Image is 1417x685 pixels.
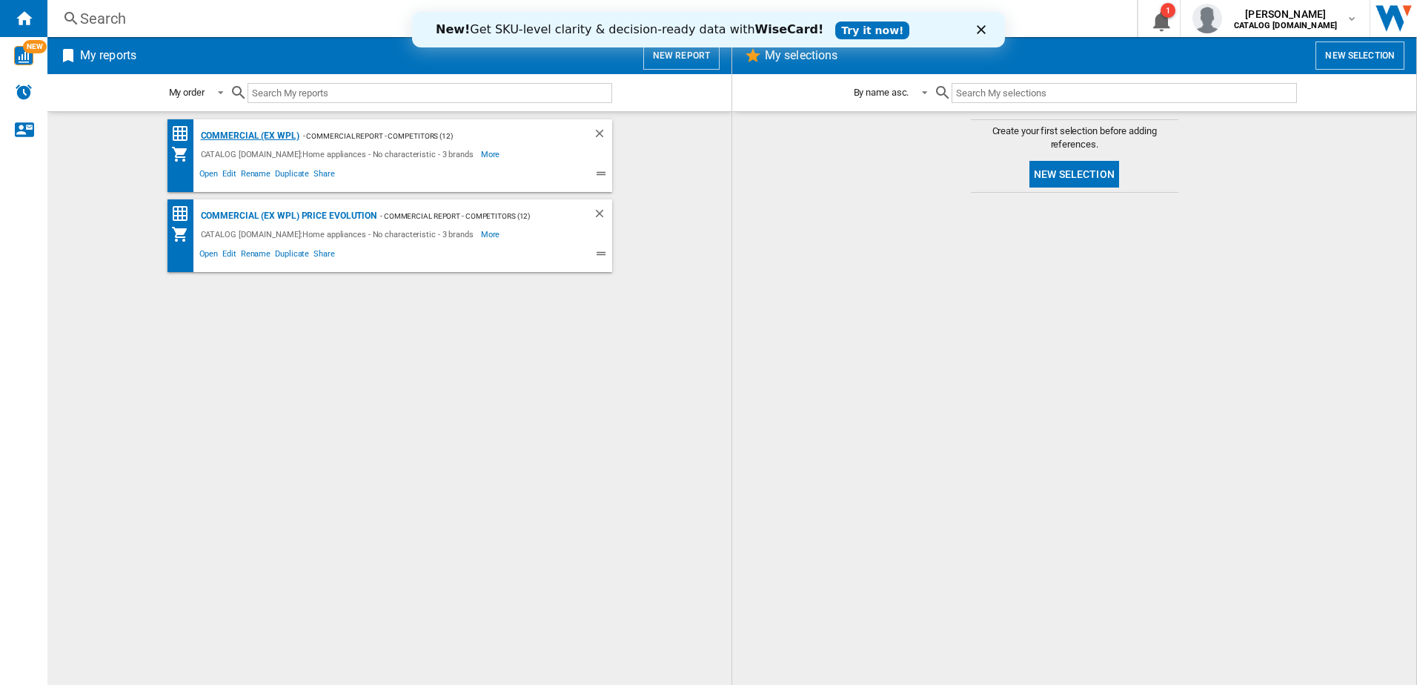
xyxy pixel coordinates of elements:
span: Open [197,167,221,185]
span: Create your first selection before adding references. [971,125,1178,151]
span: Open [197,247,221,265]
div: - Commercial Report - Competitors (12) [376,207,563,225]
div: My Assortment [171,145,197,163]
div: Price Matrix [171,205,197,223]
input: Search My selections [952,83,1296,103]
iframe: Intercom live chat banner [412,12,1005,47]
div: Search [80,8,1098,29]
span: Rename [239,247,273,265]
button: New report [643,42,720,70]
div: Delete [593,127,612,145]
img: profile.jpg [1192,4,1222,33]
div: Delete [593,207,612,225]
input: Search My reports [248,83,612,103]
span: Share [311,167,337,185]
div: My order [169,87,205,98]
img: alerts-logo.svg [15,83,33,101]
b: CATALOG [DOMAIN_NAME] [1234,21,1337,30]
span: Share [311,247,337,265]
span: Edit [220,247,239,265]
div: Commercial (ex WPL) [197,127,299,145]
div: My Assortment [171,225,197,243]
div: Commercial (ex WPL) Price Evolution [197,207,377,225]
div: - Commercial Report - Competitors (12) [299,127,563,145]
div: CATALOG [DOMAIN_NAME]:Home appliances - No characteristic - 3 brands [197,145,481,163]
div: Close [565,13,580,22]
span: More [481,145,502,163]
h2: My selections [762,42,840,70]
div: CATALOG [DOMAIN_NAME]:Home appliances - No characteristic - 3 brands [197,225,481,243]
button: New selection [1315,42,1404,70]
span: NEW [23,40,47,53]
div: By name asc. [854,87,909,98]
span: Rename [239,167,273,185]
span: [PERSON_NAME] [1234,7,1337,21]
button: New selection [1029,161,1119,188]
span: Duplicate [273,247,311,265]
h2: My reports [77,42,139,70]
div: 1 [1161,3,1175,18]
img: wise-card.svg [14,46,33,65]
span: More [481,225,502,243]
span: Duplicate [273,167,311,185]
div: Price Matrix [171,125,197,143]
span: Edit [220,167,239,185]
